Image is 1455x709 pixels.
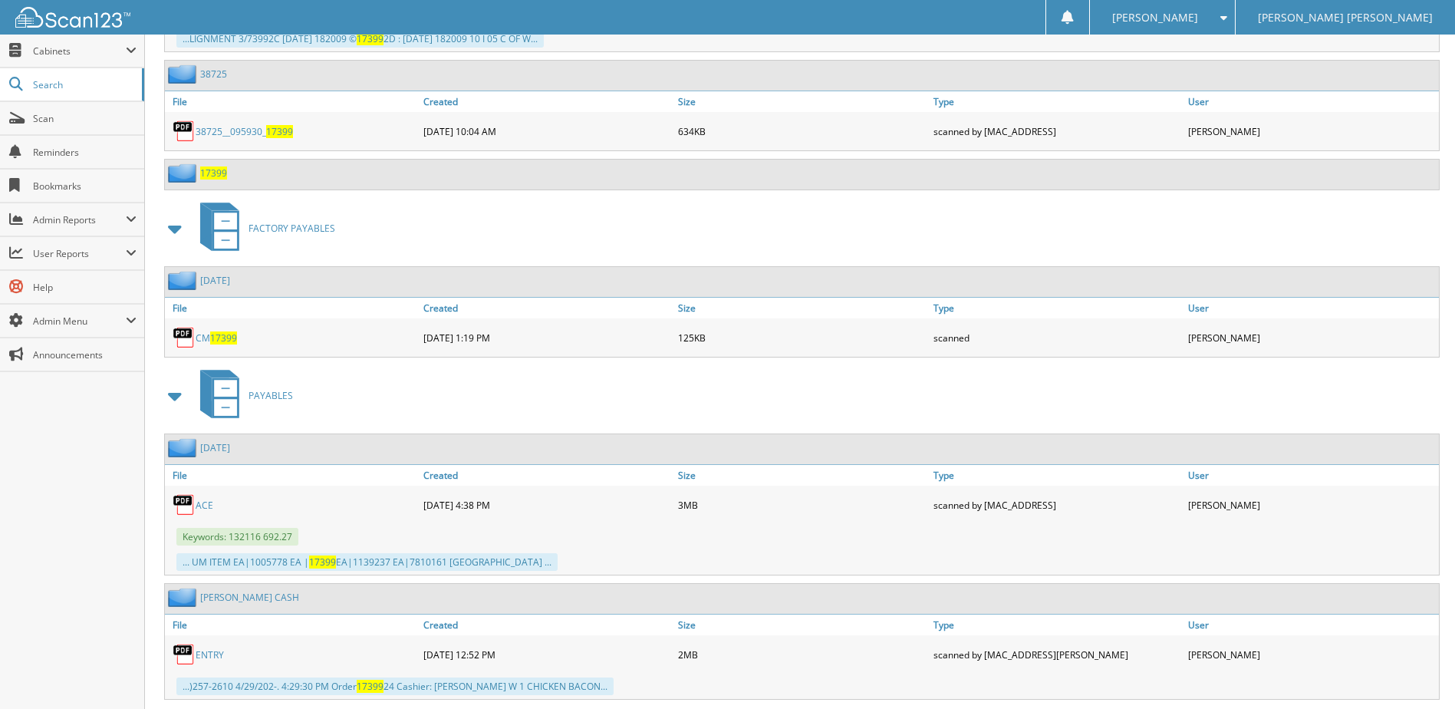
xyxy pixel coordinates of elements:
[176,553,558,571] div: ... UM ITEM EA|1005778 EA | EA|1139237 EA|7810161 [GEOGRAPHIC_DATA] ...
[249,222,335,235] span: FACTORY PAYABLES
[168,64,200,84] img: folder2.png
[33,247,126,260] span: User Reports
[15,7,130,28] img: scan123-logo-white.svg
[1184,465,1439,486] a: User
[420,322,674,353] div: [DATE] 1:19 PM
[173,326,196,349] img: PDF.png
[930,639,1184,670] div: scanned by [MAC_ADDRESS][PERSON_NAME]
[33,78,134,91] span: Search
[200,167,227,180] a: 17399
[1184,298,1439,318] a: User
[33,112,137,125] span: Scan
[196,648,224,661] a: ENTRY
[420,298,674,318] a: Created
[357,680,384,693] span: 17399
[930,91,1184,112] a: Type
[200,274,230,287] a: [DATE]
[420,465,674,486] a: Created
[420,91,674,112] a: Created
[200,68,227,81] a: 38725
[168,271,200,290] img: folder2.png
[176,528,298,546] span: Keywords: 132116 692.27
[674,615,929,635] a: Size
[1184,490,1439,520] div: [PERSON_NAME]
[1184,615,1439,635] a: User
[674,116,929,147] div: 634KB
[173,493,196,516] img: PDF.png
[420,116,674,147] div: [DATE] 10:04 AM
[33,213,126,226] span: Admin Reports
[1184,639,1439,670] div: [PERSON_NAME]
[196,331,237,345] a: CM17399
[266,125,293,138] span: 17399
[674,465,929,486] a: Size
[1184,116,1439,147] div: [PERSON_NAME]
[930,615,1184,635] a: Type
[165,91,420,112] a: File
[200,441,230,454] a: [DATE]
[191,365,293,426] a: PAYABLES
[309,556,336,569] span: 17399
[33,146,137,159] span: Reminders
[674,490,929,520] div: 3MB
[1258,13,1433,22] span: [PERSON_NAME] [PERSON_NAME]
[168,588,200,607] img: folder2.png
[930,465,1184,486] a: Type
[1112,13,1198,22] span: [PERSON_NAME]
[420,490,674,520] div: [DATE] 4:38 PM
[33,281,137,294] span: Help
[176,678,614,695] div: ...)257-2610 4/29/202-. 4:29:30 PM Order 24 Cashier: [PERSON_NAME] W 1 CHICKEN BACON...
[33,315,126,328] span: Admin Menu
[674,322,929,353] div: 125KB
[930,116,1184,147] div: scanned by [MAC_ADDRESS]
[173,120,196,143] img: PDF.png
[674,298,929,318] a: Size
[420,615,674,635] a: Created
[33,180,137,193] span: Bookmarks
[200,591,299,604] a: [PERSON_NAME] CASH
[176,30,544,48] div: ...LIGNMENT 3/73992C [DATE] 182009 © 2D : [DATE] 182009 10 I 05 C OF W...
[1378,635,1455,709] iframe: Chat Widget
[1184,322,1439,353] div: [PERSON_NAME]
[33,45,126,58] span: Cabinets
[196,125,293,138] a: 38725__095930_17399
[674,639,929,670] div: 2MB
[420,639,674,670] div: [DATE] 12:52 PM
[210,331,237,345] span: 17399
[249,389,293,402] span: PAYABLES
[674,91,929,112] a: Size
[165,465,420,486] a: File
[930,298,1184,318] a: Type
[165,615,420,635] a: File
[168,163,200,183] img: folder2.png
[165,298,420,318] a: File
[930,322,1184,353] div: scanned
[196,499,213,512] a: ACE
[357,32,384,45] span: 17399
[191,198,335,259] a: FACTORY PAYABLES
[1184,91,1439,112] a: User
[168,438,200,457] img: folder2.png
[173,643,196,666] img: PDF.png
[33,348,137,361] span: Announcements
[930,490,1184,520] div: scanned by [MAC_ADDRESS]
